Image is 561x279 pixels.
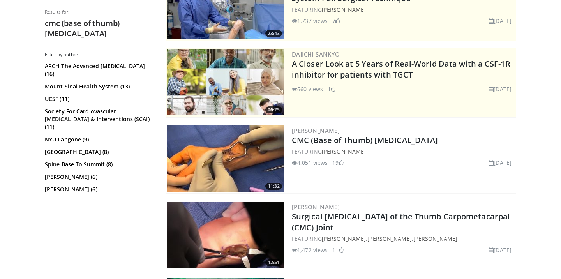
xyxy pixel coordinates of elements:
[292,159,328,167] li: 4,051 views
[45,83,152,90] a: Mount Sinai Health System (13)
[367,235,411,242] a: [PERSON_NAME]
[167,202,284,268] img: d8caa2e2-a43e-4c1e-b135-ea1abe3c5c34.300x170_q85_crop-smart_upscale.jpg
[292,58,510,80] a: A Closer Look at 5 Years of Real-World Data with a CSF-1R inhibitor for patients with TGCT
[292,135,438,145] a: CMC (Base of Thumb) [MEDICAL_DATA]
[292,246,328,254] li: 1,472 views
[292,147,515,155] div: FEATURING
[322,235,366,242] a: [PERSON_NAME]
[322,6,366,13] a: [PERSON_NAME]
[45,136,152,143] a: NYU Langone (9)
[292,85,323,93] li: 560 views
[292,50,340,58] a: Daiichi-Sankyo
[265,30,282,37] span: 23:43
[45,161,152,168] a: Spine Base To Summit (8)
[265,106,282,113] span: 06:25
[45,9,154,15] p: Results for:
[489,246,512,254] li: [DATE]
[167,125,284,192] a: 11:32
[292,127,340,134] a: [PERSON_NAME]
[265,259,282,266] span: 12:51
[332,246,343,254] li: 11
[292,17,328,25] li: 1,737 views
[332,17,340,25] li: 7
[322,148,366,155] a: [PERSON_NAME]
[292,211,510,233] a: Surgical [MEDICAL_DATA] of the Thumb Carpometacarpal (CMC) Joint
[489,159,512,167] li: [DATE]
[167,49,284,115] img: 93c22cae-14d1-47f0-9e4a-a244e824b022.png.300x170_q85_crop-smart_upscale.jpg
[292,235,515,243] div: FEATURING , ,
[265,183,282,190] span: 11:32
[45,148,152,156] a: [GEOGRAPHIC_DATA] (8)
[167,49,284,115] a: 06:25
[45,173,152,181] a: [PERSON_NAME] (6)
[167,125,284,192] img: 03ce536a-f58c-44ab-ae4b-4616cc518945.300x170_q85_crop-smart_upscale.jpg
[292,203,340,211] a: [PERSON_NAME]
[292,5,515,14] div: FEATURING
[45,108,152,131] a: Society For Cardiovascular [MEDICAL_DATA] & Interventions (SCAI) (11)
[489,17,512,25] li: [DATE]
[45,51,154,58] h3: Filter by author:
[489,85,512,93] li: [DATE]
[328,85,335,93] li: 1
[45,18,154,39] h2: cmc (base of thumb) [MEDICAL_DATA]
[413,235,457,242] a: [PERSON_NAME]
[332,159,343,167] li: 19
[45,62,152,78] a: ARCH The Advanced [MEDICAL_DATA] (16)
[45,95,152,103] a: UCSF (11)
[167,202,284,268] a: 12:51
[45,185,152,193] a: [PERSON_NAME] (6)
